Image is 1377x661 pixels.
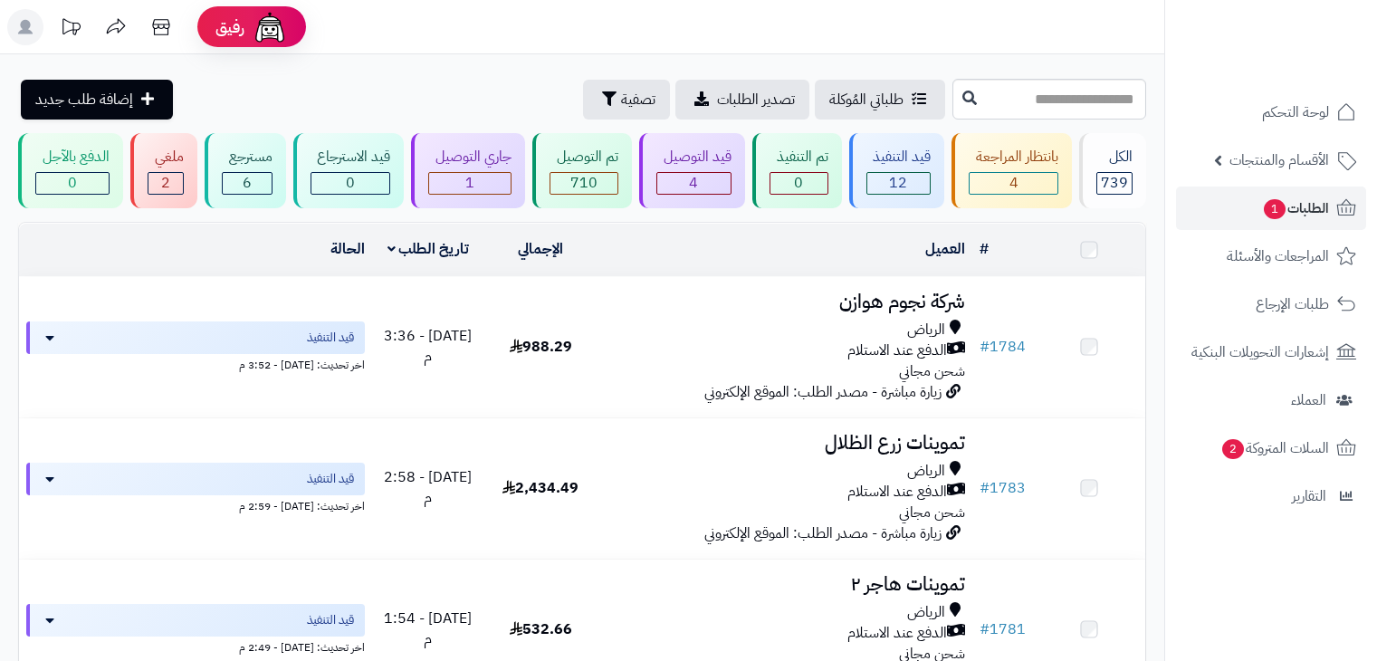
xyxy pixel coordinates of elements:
span: تصفية [621,89,655,110]
div: 12 [867,173,931,194]
div: مسترجع [222,147,273,168]
span: قيد التنفيذ [307,470,354,488]
span: شحن مجاني [899,502,965,523]
span: 12 [889,172,907,194]
span: 0 [346,172,355,194]
span: التقارير [1292,484,1326,509]
h3: تموينات هاجر ٢ [604,574,964,595]
span: 1 [465,172,474,194]
a: الدفع بالآجل 0 [14,133,127,208]
span: 1 [1264,199,1286,219]
a: قيد الاسترجاع 0 [290,133,408,208]
span: [DATE] - 3:36 م [384,325,472,368]
div: 4 [657,173,731,194]
span: الأقسام والمنتجات [1229,148,1329,173]
span: السلات المتروكة [1220,436,1329,461]
span: العملاء [1291,388,1326,413]
span: # [980,336,990,358]
div: جاري التوصيل [428,147,512,168]
img: logo-2.png [1254,51,1360,89]
span: الرياض [907,320,945,340]
div: 2 [148,173,183,194]
a: الطلبات1 [1176,187,1366,230]
a: تصدير الطلبات [675,80,809,120]
span: الرياض [907,461,945,482]
span: [DATE] - 1:54 م [384,608,472,650]
span: 6 [243,172,252,194]
div: 0 [770,173,827,194]
button: تصفية [583,80,670,120]
img: ai-face.png [252,9,288,45]
span: إشعارات التحويلات البنكية [1191,340,1329,365]
span: قيد التنفيذ [307,611,354,629]
span: قيد التنفيذ [307,329,354,347]
div: ملغي [148,147,184,168]
span: تصدير الطلبات [717,89,795,110]
span: الرياض [907,602,945,623]
a: ملغي 2 [127,133,201,208]
div: 0 [311,173,390,194]
a: # [980,238,989,260]
a: تحديثات المنصة [48,9,93,50]
a: قيد التنفيذ 12 [846,133,949,208]
a: العميل [925,238,965,260]
span: المراجعات والأسئلة [1227,244,1329,269]
span: [DATE] - 2:58 م [384,466,472,509]
div: قيد التوصيل [656,147,732,168]
a: التقارير [1176,474,1366,518]
h3: شركة نجوم هوازن [604,292,964,312]
span: 2 [1222,439,1244,459]
span: 0 [68,172,77,194]
span: زيارة مباشرة - مصدر الطلب: الموقع الإلكتروني [704,522,942,544]
a: لوحة التحكم [1176,91,1366,134]
div: 6 [223,173,272,194]
span: 4 [689,172,698,194]
a: العملاء [1176,378,1366,422]
span: زيارة مباشرة - مصدر الطلب: الموقع الإلكتروني [704,381,942,403]
span: شحن مجاني [899,360,965,382]
a: #1781 [980,618,1026,640]
a: #1783 [980,477,1026,499]
div: الدفع بالآجل [35,147,110,168]
a: إشعارات التحويلات البنكية [1176,330,1366,374]
a: المراجعات والأسئلة [1176,235,1366,278]
div: اخر تحديث: [DATE] - 2:49 م [26,637,365,656]
span: الدفع عند الاستلام [847,482,947,503]
a: #1784 [980,336,1026,358]
div: 710 [550,173,617,194]
div: 1 [429,173,511,194]
a: تاريخ الطلب [387,238,470,260]
span: 2,434.49 [502,477,579,499]
a: طلباتي المُوكلة [815,80,945,120]
a: تم التوصيل 710 [529,133,636,208]
span: 739 [1101,172,1128,194]
span: لوحة التحكم [1262,100,1329,125]
div: 4 [970,173,1057,194]
span: إضافة طلب جديد [35,89,133,110]
a: طلبات الإرجاع [1176,283,1366,326]
div: اخر تحديث: [DATE] - 3:52 م [26,354,365,373]
a: السلات المتروكة2 [1176,426,1366,470]
span: 710 [570,172,598,194]
div: تم التنفيذ [770,147,828,168]
a: تم التنفيذ 0 [749,133,846,208]
a: إضافة طلب جديد [21,80,173,120]
div: 0 [36,173,109,194]
span: 4 [1009,172,1018,194]
span: طلباتي المُوكلة [829,89,904,110]
a: الإجمالي [518,238,563,260]
div: اخر تحديث: [DATE] - 2:59 م [26,495,365,514]
a: الحالة [330,238,365,260]
h3: تموينات زرع الظلال [604,433,964,454]
div: قيد التنفيذ [866,147,932,168]
a: مسترجع 6 [201,133,290,208]
span: # [980,477,990,499]
div: بانتظار المراجعة [969,147,1058,168]
a: قيد التوصيل 4 [636,133,749,208]
span: # [980,618,990,640]
span: 0 [794,172,803,194]
span: 988.29 [510,336,572,358]
div: قيد الاسترجاع [311,147,391,168]
span: طلبات الإرجاع [1256,292,1329,317]
span: رفيق [215,16,244,38]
